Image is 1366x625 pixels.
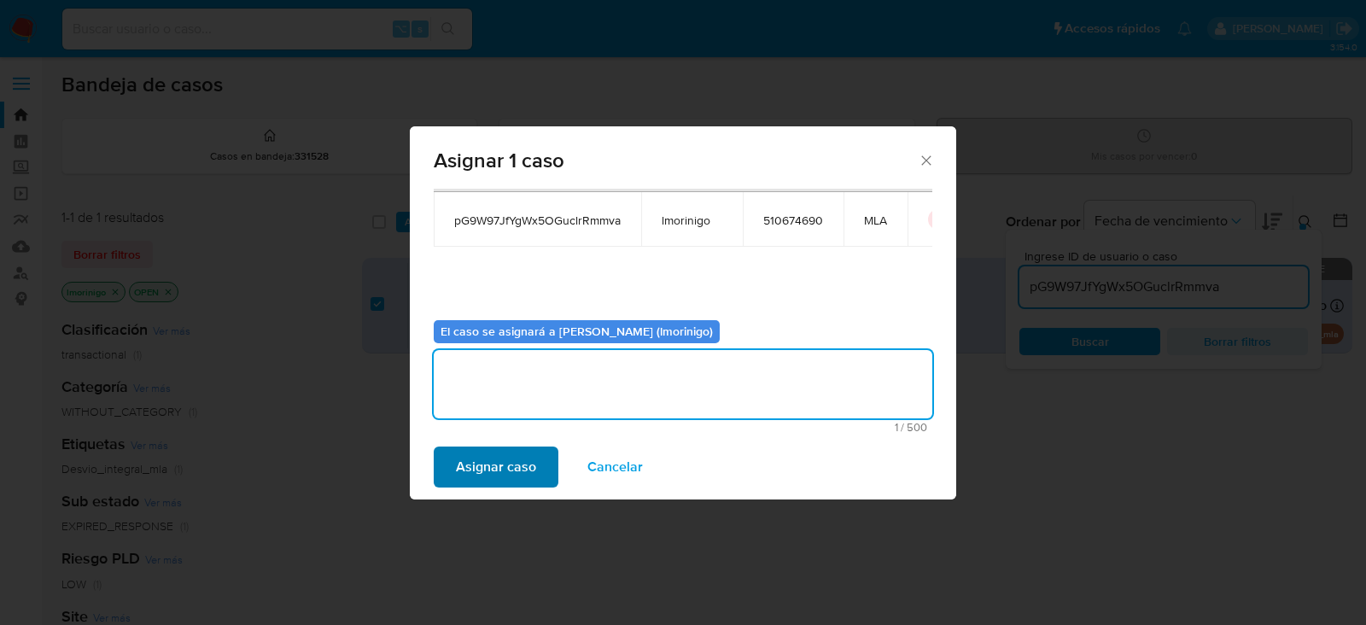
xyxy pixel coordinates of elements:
[928,209,949,230] button: icon-button
[763,213,823,228] span: 510674690
[454,213,621,228] span: pG9W97JfYgWx5OGuclrRmmva
[587,448,643,486] span: Cancelar
[434,447,558,488] button: Asignar caso
[439,422,927,433] span: Máximo 500 caracteres
[456,448,536,486] span: Asignar caso
[918,152,933,167] button: Cerrar ventana
[441,323,713,340] b: El caso se asignará a [PERSON_NAME] (lmorinigo)
[410,126,956,499] div: assign-modal
[864,213,887,228] span: MLA
[662,213,722,228] span: lmorinigo
[434,150,918,171] span: Asignar 1 caso
[565,447,665,488] button: Cancelar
